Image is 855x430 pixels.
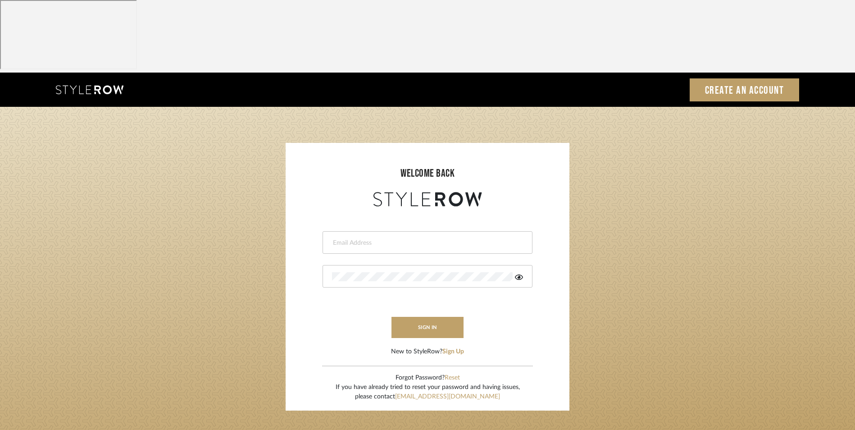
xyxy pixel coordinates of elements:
[391,317,464,338] button: sign in
[336,383,520,402] div: If you have already tried to reset your password and having issues, please contact
[336,373,520,383] div: Forgot Password?
[690,78,800,101] a: Create an Account
[395,393,500,400] a: [EMAIL_ADDRESS][DOMAIN_NAME]
[295,165,560,182] div: welcome back
[391,347,464,357] div: New to StyleRow?
[442,347,464,357] button: Sign Up
[445,373,460,383] button: Reset
[332,238,521,247] input: Email Address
